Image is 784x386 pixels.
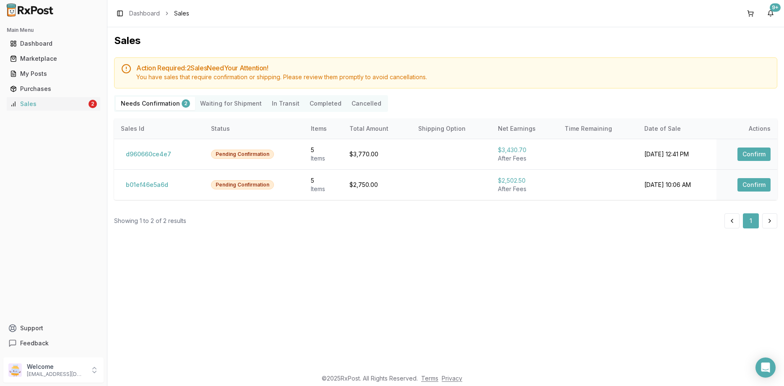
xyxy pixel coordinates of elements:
div: 5 [311,176,336,185]
div: You have sales that require confirmation or shipping. Please review them promptly to avoid cancel... [136,73,770,81]
img: RxPost Logo [3,3,57,17]
button: Feedback [3,336,104,351]
span: Sales [174,9,189,18]
button: Confirm [737,178,771,192]
button: My Posts [3,67,104,80]
button: In Transit [267,97,305,110]
th: Status [204,119,304,139]
th: Total Amount [343,119,412,139]
th: Actions [716,119,777,139]
div: Sales [10,100,87,108]
div: 2 [89,100,97,108]
div: [DATE] 12:41 PM [644,150,709,158]
h2: Main Menu [7,27,100,34]
th: Items [304,119,343,139]
p: Welcome [27,363,85,371]
div: $3,430.70 [498,146,552,154]
button: Purchases [3,82,104,96]
div: Pending Confirmation [211,180,274,189]
img: User avatar [8,363,22,377]
div: [DATE] 10:06 AM [644,181,709,189]
button: b01ef46e5a6d [121,178,173,192]
div: Showing 1 to 2 of 2 results [114,217,186,225]
button: Needs Confirmation [116,97,195,110]
div: $2,750.00 [349,181,405,189]
div: $3,770.00 [349,150,405,158]
button: 9+ [764,7,777,20]
nav: breadcrumb [129,9,189,18]
h1: Sales [114,34,777,47]
div: Open Intercom Messenger [755,358,776,378]
div: Purchases [10,85,97,93]
a: My Posts [7,66,100,81]
div: 5 [311,146,336,154]
button: d960660ce4e7 [121,148,176,161]
div: $2,502.50 [498,176,552,185]
div: After Fees [498,185,552,193]
span: Feedback [20,339,49,347]
a: Dashboard [129,9,160,18]
div: 2 [182,99,190,108]
button: 1 [743,213,759,228]
button: Marketplace [3,52,104,65]
div: Item s [311,185,336,193]
button: Dashboard [3,37,104,50]
a: Sales2 [7,96,100,111]
div: Marketplace [10,54,97,63]
a: Privacy [442,375,462,382]
a: Purchases [7,81,100,96]
th: Net Earnings [491,119,558,139]
a: Dashboard [7,36,100,51]
div: 9+ [770,3,781,12]
button: Support [3,321,104,336]
th: Shipping Option [412,119,491,139]
h5: Action Required: 2 Sale s Need Your Attention! [136,65,770,71]
button: Sales2 [3,97,104,111]
div: My Posts [10,70,97,78]
div: Item s [311,154,336,163]
div: After Fees [498,154,552,163]
button: Completed [305,97,346,110]
div: Pending Confirmation [211,150,274,159]
th: Sales Id [114,119,204,139]
th: Date of Sale [638,119,716,139]
th: Time Remaining [558,119,638,139]
div: Dashboard [10,39,97,48]
a: Marketplace [7,51,100,66]
p: [EMAIL_ADDRESS][DOMAIN_NAME] [27,371,85,378]
button: Cancelled [346,97,386,110]
a: Terms [421,375,438,382]
button: Waiting for Shipment [195,97,267,110]
button: Confirm [737,148,771,161]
